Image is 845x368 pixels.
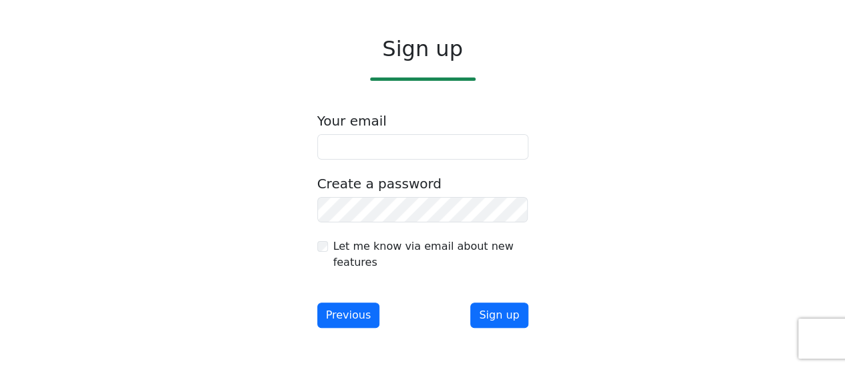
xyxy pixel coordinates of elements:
button: Previous [317,303,380,328]
label: Let me know via email about new features [333,238,528,270]
h2: Sign up [317,36,528,61]
label: Your email [317,113,387,129]
button: Sign up [470,303,528,328]
label: Create a password [317,176,442,192]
